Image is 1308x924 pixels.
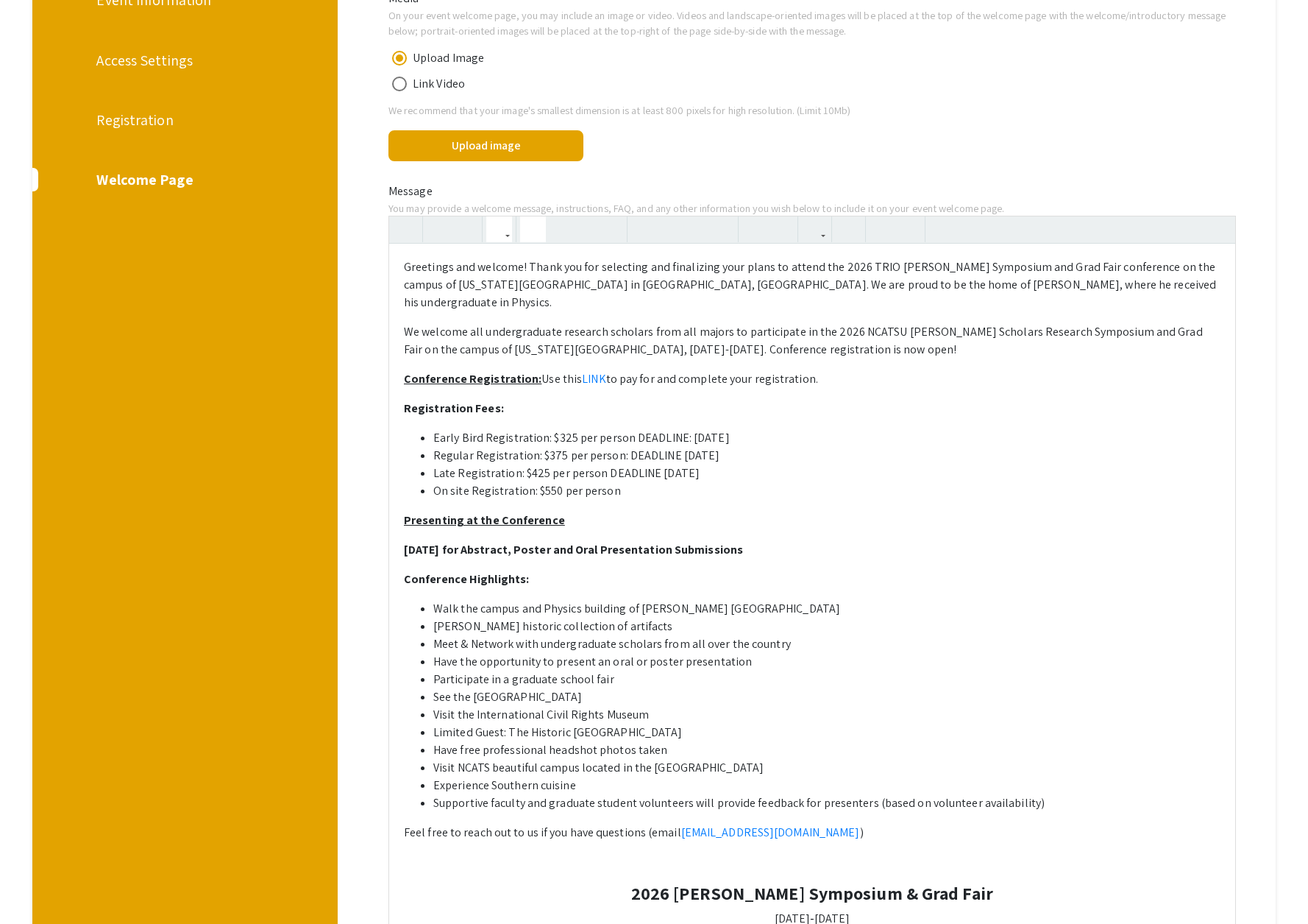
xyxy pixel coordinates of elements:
[683,216,708,242] button: Align Right
[631,216,657,242] button: Align Left
[404,370,1220,388] p: Use this to pay for and complete your registration.
[388,130,583,161] button: Upload image
[597,130,632,166] span: done
[433,482,1220,500] li: On site Registration: $550 per person
[433,777,1220,794] li: Experience Southern cuisine
[452,216,478,242] button: Redo (Cmd + Y)
[96,169,271,191] div: Welcome Page
[631,881,993,905] strong: 2026 [PERSON_NAME] Symposium & Grad Fair
[96,109,271,131] div: Registration
[929,216,955,242] button: Insert horizontal rule
[433,671,1220,688] li: Participate in a graduate school fair
[404,371,541,387] u: Conference Registration:
[404,401,504,416] strong: Registration Fees:
[742,216,768,242] button: Unordered list
[433,465,1220,482] li: Late Registration: $425 per person DEADLINE [DATE]
[433,618,1220,635] li: [PERSON_NAME] historic collection of artifacts
[433,429,1220,447] li: Early Bird Registration: $325 per person DEADLINE: [DATE]
[377,200,1247,216] div: You may provide a welcome message, instructions, FAQ, and any other information you wish below to...
[96,49,271,71] div: Access Settings
[870,216,895,242] button: Superscript
[433,741,1220,759] li: Have free professional headshot photos taken
[572,216,597,242] button: Underline
[708,216,734,242] button: Align Justify
[597,216,623,242] button: Deleted
[768,216,794,242] button: Ordered list
[393,216,419,242] button: View HTML
[11,858,63,913] iframe: Chat
[404,824,1220,842] p: Feel free to reach out to us if you have questions (email )
[433,635,1220,653] li: Meet & Network with undergraduate scholars from all over the country
[407,49,484,67] span: Upload Image
[657,216,683,242] button: Align Center
[404,542,743,557] strong: [DATE] for Abstract, Poster and Oral Presentation Submissions
[377,102,1247,119] div: We recommend that your image's smallest dimension is at least 800 pixels for high resolution. (Li...
[433,794,1220,812] li: Supportive faculty and graduate student volunteers will provide feedback for presenters (based on...
[433,724,1220,741] li: Limited Guest: The Historic [GEOGRAPHIC_DATA]
[802,216,828,242] button: Link
[433,759,1220,777] li: Visit NCATS beautiful campus located in the [GEOGRAPHIC_DATA]
[433,447,1220,465] li: Regular Registration: $375 per person: DEADLINE [DATE]
[433,600,1220,618] li: Walk the campus and Physics building of [PERSON_NAME] [GEOGRAPHIC_DATA]
[486,216,512,242] button: Formatting
[433,653,1220,671] li: Have the opportunity to present an oral or poster presentation
[404,258,1220,311] p: Greetings and welcome! Thank you for selecting and finalizing your plans to attend the 2026 TRIO ...
[582,371,605,387] a: LINK
[407,75,465,93] span: Link Video
[433,688,1220,706] li: See the [GEOGRAPHIC_DATA]
[546,216,572,242] button: Emphasis (Cmd + I)
[377,183,1247,200] div: Message
[377,7,1247,39] div: On your event welcome page, you may include an image or video. Videos and landscape-oriented imag...
[520,216,546,242] button: Strong (Cmd + B)
[836,216,861,242] button: Insert Image
[681,825,860,840] a: [EMAIL_ADDRESS][DOMAIN_NAME]
[895,216,921,242] button: Subscript
[433,706,1220,724] li: Visit the International Civil Rights Museum
[404,571,529,587] strong: Conference Highlights:
[404,512,565,528] u: Presenting at the Conference
[427,216,452,242] button: Undo (Cmd + Z)
[404,323,1220,359] p: We welcome all undergraduate research scholars from all majors to participate in the 2026 NCATSU ...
